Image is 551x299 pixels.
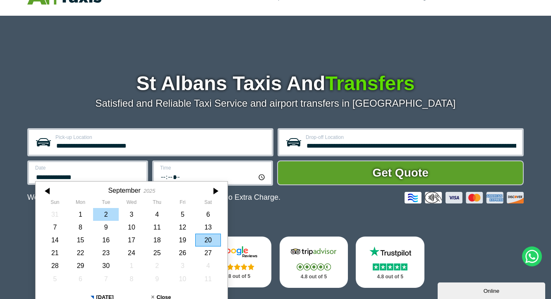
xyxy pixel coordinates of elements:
div: 28 September 2025 [42,259,68,272]
img: Credit And Debit Cards [405,192,524,203]
div: 27 September 2025 [195,246,221,259]
div: 19 September 2025 [170,234,196,246]
div: 07 October 2025 [93,273,119,285]
div: 04 October 2025 [195,259,221,272]
div: September [108,187,140,194]
div: 11 September 2025 [144,221,170,234]
p: Satisfied and Reliable Taxi Service and airport transfers in [GEOGRAPHIC_DATA] [27,98,524,109]
div: 24 September 2025 [119,246,144,259]
div: 09 September 2025 [93,221,119,234]
p: We Now Accept Card & Contactless Payment In [27,193,280,202]
a: Tripadvisor Stars 4.8 out of 5 [280,237,348,288]
div: 01 September 2025 [68,208,93,221]
div: 12 September 2025 [170,221,196,234]
div: 10 October 2025 [170,273,196,285]
div: 29 September 2025 [68,259,93,272]
img: Stars [297,263,331,270]
div: 14 September 2025 [42,234,68,246]
th: Monday [68,199,93,208]
th: Friday [170,199,196,208]
a: Trustpilot Stars 4.8 out of 5 [356,237,424,288]
div: 05 September 2025 [170,208,196,221]
div: 15 September 2025 [68,234,93,246]
div: 25 September 2025 [144,246,170,259]
div: 02 October 2025 [144,259,170,272]
label: Date [35,165,141,170]
div: 06 September 2025 [195,208,221,221]
p: 4.8 out of 5 [212,271,263,282]
p: 4.8 out of 5 [365,272,415,282]
div: 08 October 2025 [119,273,144,285]
th: Sunday [42,199,68,208]
span: The Car at No Extra Charge. [186,193,280,201]
th: Tuesday [93,199,119,208]
div: 09 October 2025 [144,273,170,285]
span: Transfers [325,72,414,94]
a: Google Stars 4.8 out of 5 [203,237,272,287]
div: 06 October 2025 [68,273,93,285]
img: Trustpilot [365,246,415,258]
div: 03 October 2025 [170,259,196,272]
div: 20 September 2025 [195,234,221,246]
div: 07 September 2025 [42,221,68,234]
div: 16 September 2025 [93,234,119,246]
iframe: chat widget [438,281,547,299]
div: 13 September 2025 [195,221,221,234]
div: 2025 [144,188,155,194]
h1: St Albans Taxis And [27,74,524,93]
img: Stars [220,263,254,270]
div: 31 August 2025 [42,208,68,221]
div: 22 September 2025 [68,246,93,259]
div: 08 September 2025 [68,221,93,234]
div: 11 October 2025 [195,273,221,285]
div: 05 October 2025 [42,273,68,285]
label: Drop-off Location [306,135,517,140]
div: 03 September 2025 [119,208,144,221]
div: 02 September 2025 [93,208,119,221]
div: 21 September 2025 [42,246,68,259]
div: 23 September 2025 [93,246,119,259]
button: Get Quote [277,160,524,185]
img: Stars [373,263,407,270]
p: 4.8 out of 5 [289,272,339,282]
label: Pick-up Location [55,135,267,140]
th: Saturday [195,199,221,208]
div: 17 September 2025 [119,234,144,246]
div: 30 September 2025 [93,259,119,272]
th: Thursday [144,199,170,208]
div: 26 September 2025 [170,246,196,259]
img: Google [213,246,262,258]
div: 10 September 2025 [119,221,144,234]
th: Wednesday [119,199,144,208]
div: 18 September 2025 [144,234,170,246]
div: 01 October 2025 [119,259,144,272]
label: Time [160,165,266,170]
img: Tripadvisor [289,246,338,258]
div: 04 September 2025 [144,208,170,221]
